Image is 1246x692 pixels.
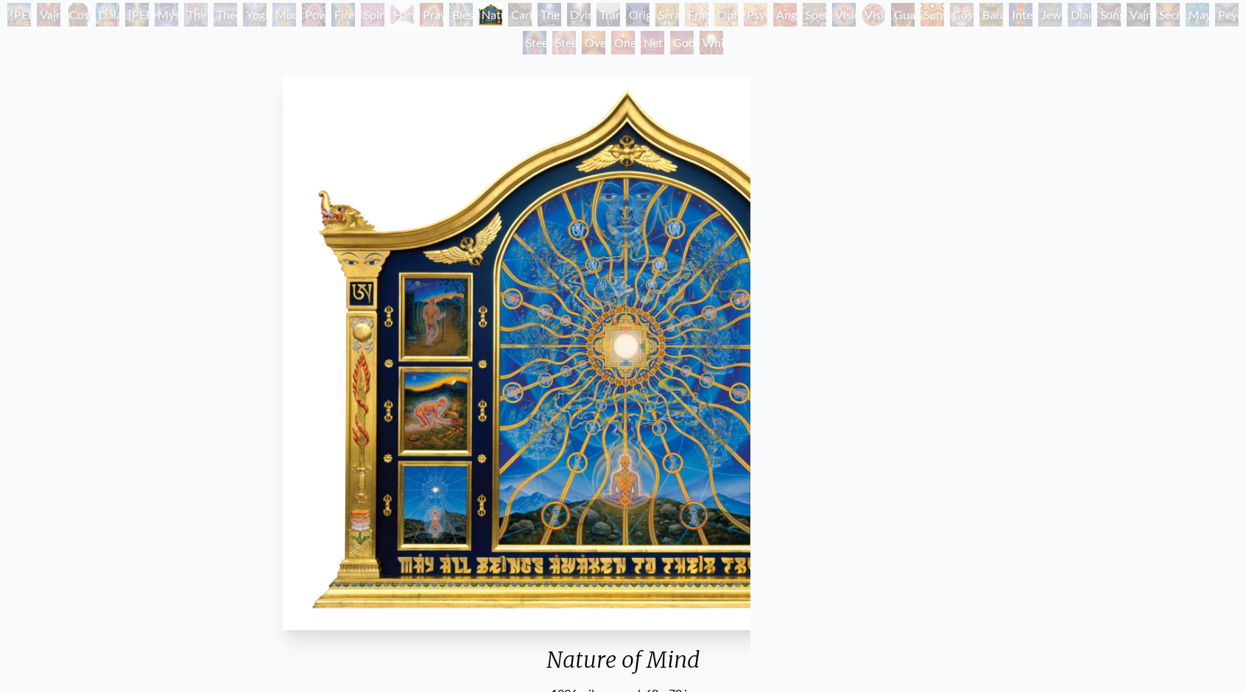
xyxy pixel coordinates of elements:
div: Diamond Being [1068,3,1091,27]
div: [PERSON_NAME] [125,3,149,27]
div: Original Face [626,3,650,27]
div: Vajra Being [1127,3,1150,27]
div: One [611,31,635,54]
div: Mudra [272,3,296,27]
div: Power to the Peaceful [302,3,325,27]
div: Hands that See [390,3,414,27]
div: Jewel Being [1038,3,1062,27]
div: Spectral Lotus [803,3,826,27]
div: Song of Vajra Being [1097,3,1121,27]
div: Peyote Being [1215,3,1239,27]
div: Transfiguration [596,3,620,27]
div: Bardo Being [979,3,1003,27]
div: Blessing Hand [449,3,473,27]
div: Vision Crystal Tondo [862,3,885,27]
div: Oversoul [582,31,605,54]
div: Godself [670,31,694,54]
div: Guardian of Infinite Vision [891,3,915,27]
div: White Light [700,31,723,54]
div: Vision Crystal [832,3,856,27]
div: Yogi & the Möbius Sphere [243,3,267,27]
div: Net of Being [641,31,664,54]
div: Mystic Eye [155,3,178,27]
div: [PERSON_NAME] [7,3,31,27]
div: Cosmic Elf [950,3,974,27]
div: Nature of Mind [277,646,970,685]
div: Vajra Guru [37,3,60,27]
div: Sunyata [921,3,944,27]
div: Caring [508,3,532,27]
div: Mayan Being [1186,3,1209,27]
div: The Seer [184,3,208,27]
div: Dying [567,3,591,27]
div: Angel Skin [773,3,797,27]
div: Seraphic Transport Docking on the Third Eye [655,3,679,27]
div: The Soul Finds It's Way [538,3,561,27]
div: Spirit Animates the Flesh [361,3,384,27]
div: Firewalking [331,3,355,27]
div: Interbeing [1009,3,1032,27]
div: Steeplehead 2 [552,31,576,54]
div: Cosmic Christ [66,3,90,27]
div: Theologue [214,3,237,27]
img: Nature-of-Mind-Full-1996-Alex-Grey-FULL-watermarked.jpg [283,77,964,630]
div: Praying Hands [420,3,443,27]
div: Secret Writing Being [1156,3,1180,27]
div: Ophanic Eyelash [714,3,738,27]
div: Fractal Eyes [685,3,708,27]
div: Psychomicrograph of a Fractal Paisley Cherub Feather Tip [744,3,767,27]
div: Steeplehead 1 [523,31,546,54]
div: Dalai Lama [96,3,119,27]
div: Nature of Mind [479,3,502,27]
